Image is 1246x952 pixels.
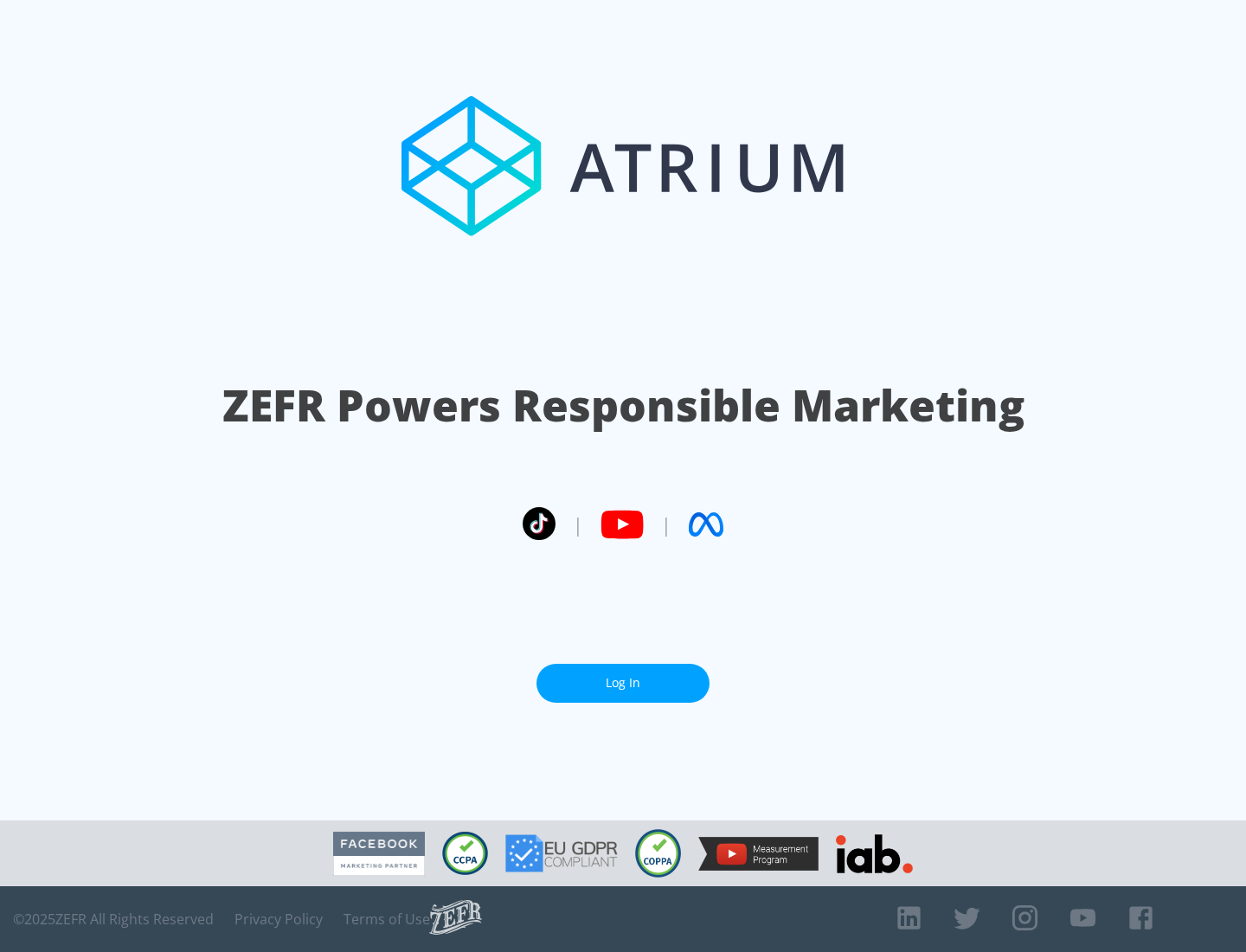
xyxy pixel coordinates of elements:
h1: ZEFR Powers Responsible Marketing [222,376,1024,435]
a: Terms of Use [344,910,430,928]
img: COPPA Compliant [635,829,681,878]
a: Log In [536,664,710,703]
img: CCPA Compliant [442,832,488,875]
img: Facebook Marketing Partner [333,832,425,876]
img: YouTube Measurement Program [698,837,819,871]
span: | [661,511,671,537]
a: Privacy Policy [234,910,323,928]
span: © 2025 ZEFR All Rights Reserved [13,910,214,928]
span: | [573,511,583,537]
img: GDPR Compliant [505,834,618,872]
img: IAB [836,834,913,873]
